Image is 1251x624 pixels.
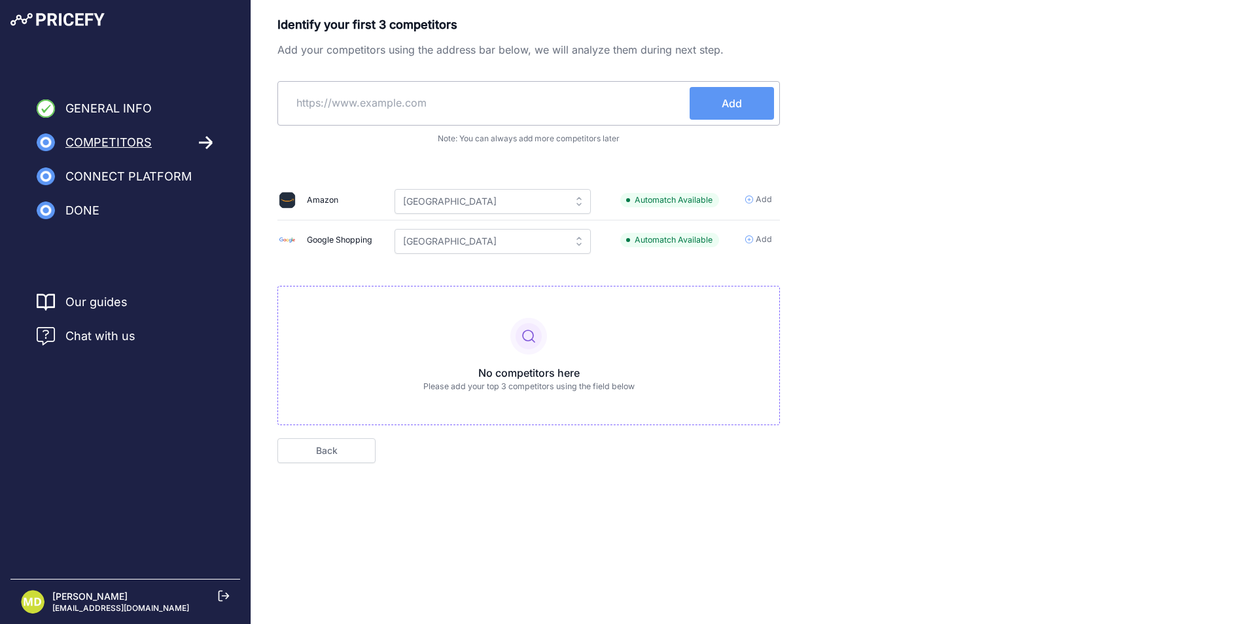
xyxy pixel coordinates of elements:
p: Identify your first 3 competitors [277,16,780,34]
a: Our guides [65,293,128,311]
span: Competitors [65,133,152,152]
p: [PERSON_NAME] [52,590,189,603]
input: Please select a country [395,229,591,254]
div: Amazon [307,194,338,207]
span: Done [65,201,99,220]
a: Chat with us [37,327,135,345]
input: https://www.example.com [283,87,690,118]
p: Please add your top 3 competitors using the field below [309,381,748,393]
span: Automatch Available [620,233,719,248]
p: [EMAIL_ADDRESS][DOMAIN_NAME] [52,603,189,614]
span: Add [722,95,742,111]
span: Automatch Available [620,193,719,208]
p: No competitors here [309,365,748,381]
span: Connect Platform [65,167,192,186]
p: Note: You can always add more competitors later [277,133,780,144]
span: General Info [65,99,152,118]
img: Pricefy Logo [10,13,105,26]
span: Add [756,194,772,206]
p: Add your competitors using the address bar below, we will analyze them during next step. [277,42,780,58]
span: Chat with us [65,327,135,345]
button: Add [690,87,774,120]
span: Add [756,234,772,246]
input: Please select a country [395,189,591,214]
a: Back [277,438,376,463]
div: Google Shopping [307,234,372,247]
